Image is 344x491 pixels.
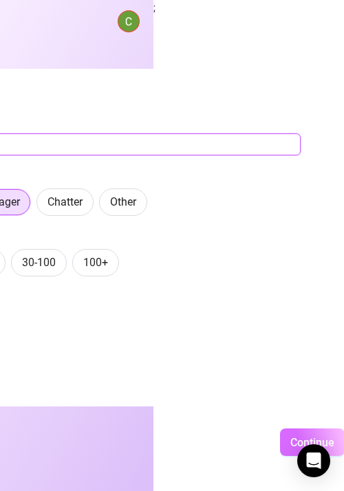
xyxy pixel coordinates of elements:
div: Open Intercom Messenger [297,444,330,477]
span: Chatter [47,195,83,208]
img: ACg8ocL4QUKzTD1P1FA_zDqtQ-iVrUk3OkjhmLxO6XEZJOHUOAEsCQ=s96-c [118,11,139,32]
span: 100+ [83,256,108,269]
span: Continue [290,436,334,449]
span: 30-100 [22,256,56,269]
span: Other [110,195,136,208]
